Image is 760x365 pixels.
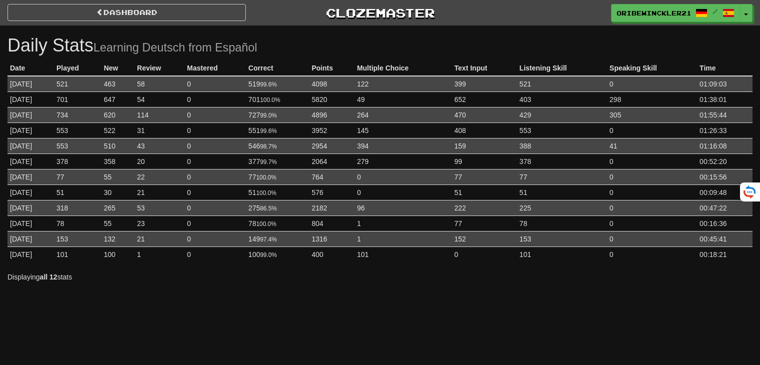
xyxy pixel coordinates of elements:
[246,107,309,122] td: 727
[309,153,355,169] td: 2064
[452,122,517,138] td: 408
[246,246,309,262] td: 100
[309,122,355,138] td: 3952
[7,4,246,21] a: Dashboard
[256,220,276,227] small: 100.0%
[184,200,246,215] td: 0
[260,205,277,212] small: 86.5%
[617,8,691,17] span: OribeWinckler21
[354,122,452,138] td: 145
[697,153,753,169] td: 00:52:20
[452,107,517,122] td: 470
[184,76,246,92] td: 0
[452,153,517,169] td: 99
[101,215,135,231] td: 55
[517,153,607,169] td: 378
[309,231,355,246] td: 1316
[246,153,309,169] td: 377
[134,153,184,169] td: 20
[256,189,276,196] small: 100.0%
[517,169,607,184] td: 77
[134,138,184,153] td: 43
[184,91,246,107] td: 0
[607,169,697,184] td: 0
[256,174,276,181] small: 100.0%
[184,184,246,200] td: 0
[354,153,452,169] td: 279
[101,246,135,262] td: 100
[101,122,135,138] td: 522
[607,215,697,231] td: 0
[309,169,355,184] td: 764
[607,91,697,107] td: 298
[452,76,517,92] td: 399
[260,158,277,165] small: 99.7%
[260,251,277,258] small: 99.0%
[607,246,697,262] td: 0
[309,60,355,76] th: Points
[54,184,101,200] td: 51
[7,246,54,262] td: [DATE]
[697,107,753,122] td: 01:55:44
[354,60,452,76] th: Multiple Choice
[101,76,135,92] td: 463
[54,138,101,153] td: 553
[184,169,246,184] td: 0
[101,200,135,215] td: 265
[54,169,101,184] td: 77
[260,143,277,150] small: 98.7%
[54,122,101,138] td: 553
[101,153,135,169] td: 358
[607,231,697,246] td: 0
[246,231,309,246] td: 149
[354,246,452,262] td: 101
[354,91,452,107] td: 49
[54,215,101,231] td: 78
[184,138,246,153] td: 0
[607,107,697,122] td: 305
[697,76,753,92] td: 01:09:03
[697,138,753,153] td: 01:16:08
[452,60,517,76] th: Text Input
[134,91,184,107] td: 54
[54,76,101,92] td: 521
[134,200,184,215] td: 53
[101,138,135,153] td: 510
[134,215,184,231] td: 23
[611,4,740,22] a: OribeWinckler21 /
[260,112,277,119] small: 99.0%
[101,231,135,246] td: 132
[354,215,452,231] td: 1
[309,184,355,200] td: 576
[309,107,355,122] td: 4896
[134,76,184,92] td: 58
[7,107,54,122] td: [DATE]
[354,231,452,246] td: 1
[697,246,753,262] td: 00:18:21
[713,8,718,15] span: /
[101,60,135,76] th: New
[607,138,697,153] td: 41
[246,138,309,153] td: 546
[697,200,753,215] td: 00:47:22
[354,184,452,200] td: 0
[7,169,54,184] td: [DATE]
[184,122,246,138] td: 0
[309,246,355,262] td: 400
[246,215,309,231] td: 78
[517,200,607,215] td: 225
[452,246,517,262] td: 0
[184,231,246,246] td: 0
[517,107,607,122] td: 429
[54,153,101,169] td: 378
[354,107,452,122] td: 264
[697,231,753,246] td: 00:45:41
[7,200,54,215] td: [DATE]
[134,60,184,76] th: Review
[7,122,54,138] td: [DATE]
[7,184,54,200] td: [DATE]
[607,153,697,169] td: 0
[697,122,753,138] td: 01:26:33
[452,138,517,153] td: 159
[309,138,355,153] td: 2954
